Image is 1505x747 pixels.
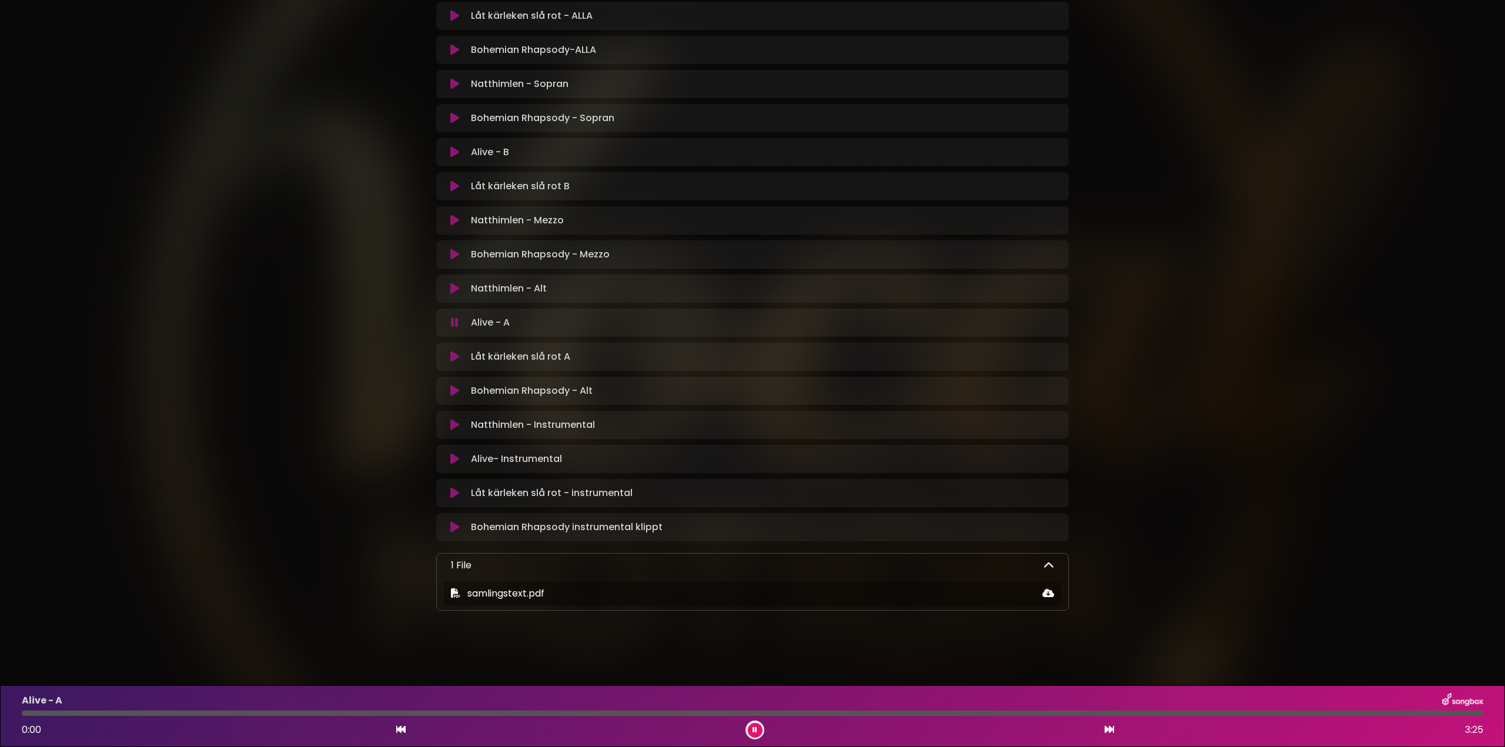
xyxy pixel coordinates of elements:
p: Alive- Instrumental [471,452,562,466]
p: Natthimlen - Alt [471,282,547,296]
p: 1 File [451,558,471,572]
span: samlingstext.pdf [467,587,544,600]
p: Låt kärleken slå rot - ALLA [471,9,593,23]
p: Natthimlen - Sopran [471,77,568,91]
p: Bohemian Rhapsody instrumental klippt [471,520,663,534]
p: Natthimlen - Instrumental [471,418,595,432]
p: Alive - B [471,145,509,159]
p: Låt kärleken slå rot B [471,179,570,193]
p: Natthimlen - Mezzo [471,213,564,227]
p: Låt kärleken slå rot A [471,350,570,364]
p: Bohemian Rhapsody-ALLA [471,43,596,57]
p: Bohemian Rhapsody - Sopran [471,111,614,125]
p: Alive - A [471,316,510,330]
p: Låt kärleken slå rot - instrumental [471,486,633,500]
p: Bohemian Rhapsody - Alt [471,384,593,398]
p: Bohemian Rhapsody - Mezzo [471,247,610,262]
